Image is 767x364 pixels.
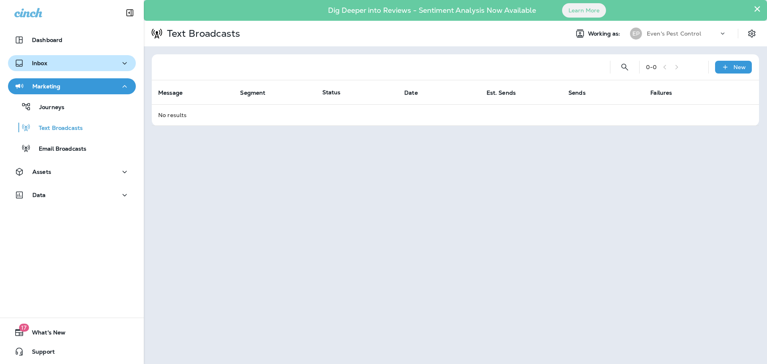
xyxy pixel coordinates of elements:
[240,90,265,96] span: Segment
[647,30,701,37] p: Even's Pest Control
[158,90,183,96] span: Message
[32,169,51,175] p: Assets
[8,119,136,136] button: Text Broadcasts
[164,28,240,40] p: Text Broadcasts
[8,324,136,340] button: 17What's New
[562,3,606,18] button: Learn More
[119,5,141,21] button: Collapse Sidebar
[31,125,83,132] p: Text Broadcasts
[630,28,642,40] div: EP
[32,60,47,66] p: Inbox
[32,37,62,43] p: Dashboard
[24,329,66,339] span: What's New
[240,89,276,96] span: Segment
[8,98,136,115] button: Journeys
[588,30,622,37] span: Working as:
[650,90,672,96] span: Failures
[487,90,516,96] span: Est. Sends
[8,140,136,157] button: Email Broadcasts
[31,104,64,111] p: Journeys
[487,89,526,96] span: Est. Sends
[8,187,136,203] button: Data
[8,78,136,94] button: Marketing
[568,90,586,96] span: Sends
[31,145,86,153] p: Email Broadcasts
[646,64,657,70] div: 0 - 0
[24,348,55,358] span: Support
[8,55,136,71] button: Inbox
[650,89,682,96] span: Failures
[32,83,60,90] p: Marketing
[322,89,341,96] span: Status
[404,89,428,96] span: Date
[568,89,596,96] span: Sends
[745,26,759,41] button: Settings
[19,324,29,332] span: 17
[404,90,418,96] span: Date
[8,344,136,360] button: Support
[32,192,46,198] p: Data
[753,2,761,15] button: Close
[733,64,746,70] p: New
[8,164,136,180] button: Assets
[152,104,759,125] td: No results
[8,32,136,48] button: Dashboard
[617,59,633,75] button: Search Text Broadcasts
[158,89,193,96] span: Message
[305,9,559,12] p: Dig Deeper into Reviews - Sentiment Analysis Now Available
